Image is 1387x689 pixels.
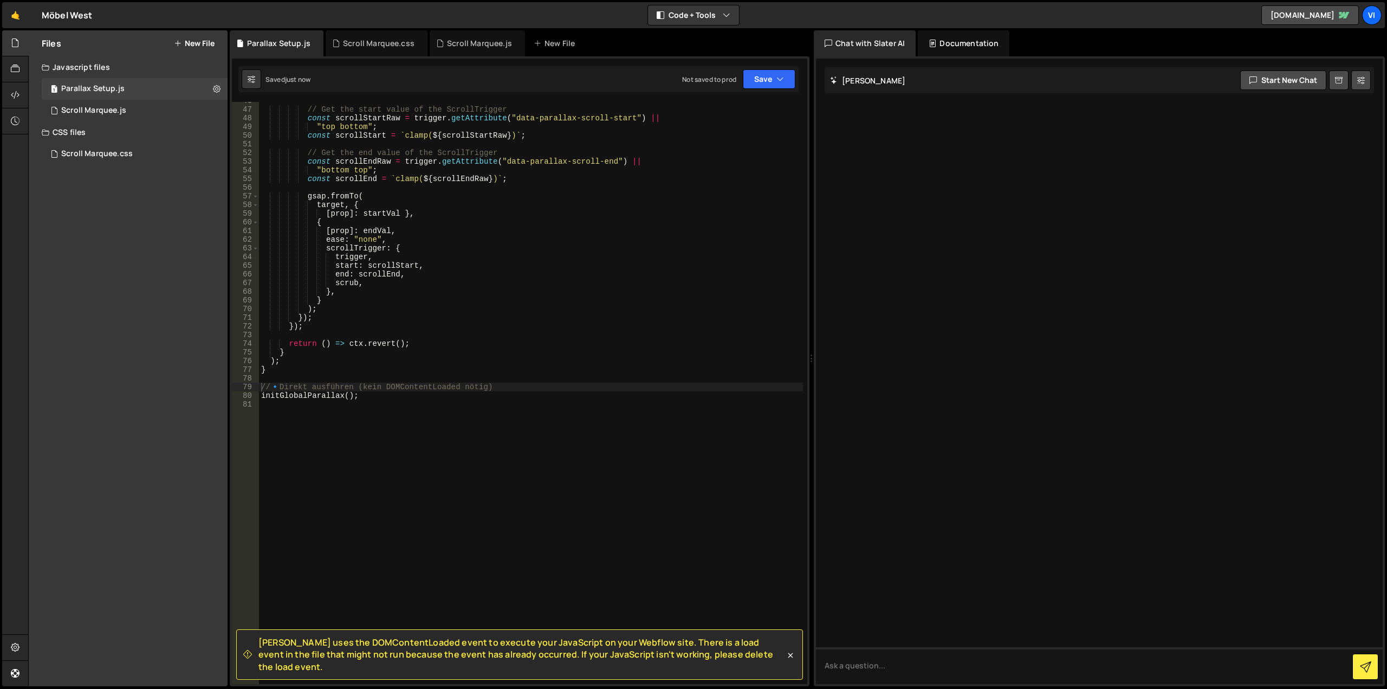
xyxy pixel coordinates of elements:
div: 76 [232,357,259,365]
div: 70 [232,305,259,313]
div: 77 [232,365,259,374]
div: 53 [232,157,259,166]
div: 63 [232,244,259,253]
div: 49 [232,123,259,131]
button: Code + Tools [648,5,739,25]
div: Scroll Marquee.css [343,38,414,49]
div: Scroll Marquee.js [447,38,512,49]
div: Parallax Setup.js [61,84,125,94]
div: 71 [232,313,259,322]
div: 62 [232,235,259,244]
div: 51 [232,140,259,149]
a: 🤙 [2,2,29,28]
button: Start new chat [1240,70,1326,90]
div: 68 [232,287,259,296]
div: 55 [232,175,259,183]
div: CSS files [29,121,228,143]
div: Scroll Marquee.css [61,149,133,159]
div: 81 [232,400,259,409]
div: 73 [232,331,259,339]
div: 17391/48448.css [42,143,228,165]
div: 52 [232,149,259,157]
div: just now [285,75,310,84]
div: 69 [232,296,259,305]
div: 56 [232,183,259,192]
div: 66 [232,270,259,279]
div: 48 [232,114,259,123]
div: 58 [232,201,259,209]
div: 80 [232,391,259,400]
div: Documentation [918,30,1009,56]
div: Scroll Marquee.js [61,106,126,115]
div: 17391/48447.js [42,100,228,121]
button: Save [743,69,795,89]
div: 72 [232,322,259,331]
div: Möbel West [42,9,93,22]
a: [DOMAIN_NAME] [1261,5,1359,25]
div: Javascript files [29,56,228,78]
div: 67 [232,279,259,287]
div: 61 [232,227,259,235]
div: Chat with Slater AI [814,30,916,56]
span: 1 [51,86,57,94]
div: 59 [232,209,259,218]
div: 64 [232,253,259,261]
span: [PERSON_NAME] uses the DOMContentLoaded event to execute your JavaScript on your Webflow site. Th... [258,636,785,673]
div: 74 [232,339,259,348]
div: 78 [232,374,259,383]
div: Saved [265,75,310,84]
a: Vi [1362,5,1382,25]
div: 60 [232,218,259,227]
h2: Files [42,37,61,49]
div: 79 [232,383,259,391]
div: Not saved to prod [682,75,736,84]
h2: [PERSON_NAME] [830,75,905,86]
div: Parallax Setup.js [247,38,310,49]
div: 50 [232,131,259,140]
div: 57 [232,192,259,201]
div: 54 [232,166,259,175]
div: 47 [232,105,259,114]
div: 75 [232,348,259,357]
div: 65 [232,261,259,270]
button: New File [174,39,215,48]
div: 17391/48452.js [42,78,228,100]
div: New File [534,38,579,49]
